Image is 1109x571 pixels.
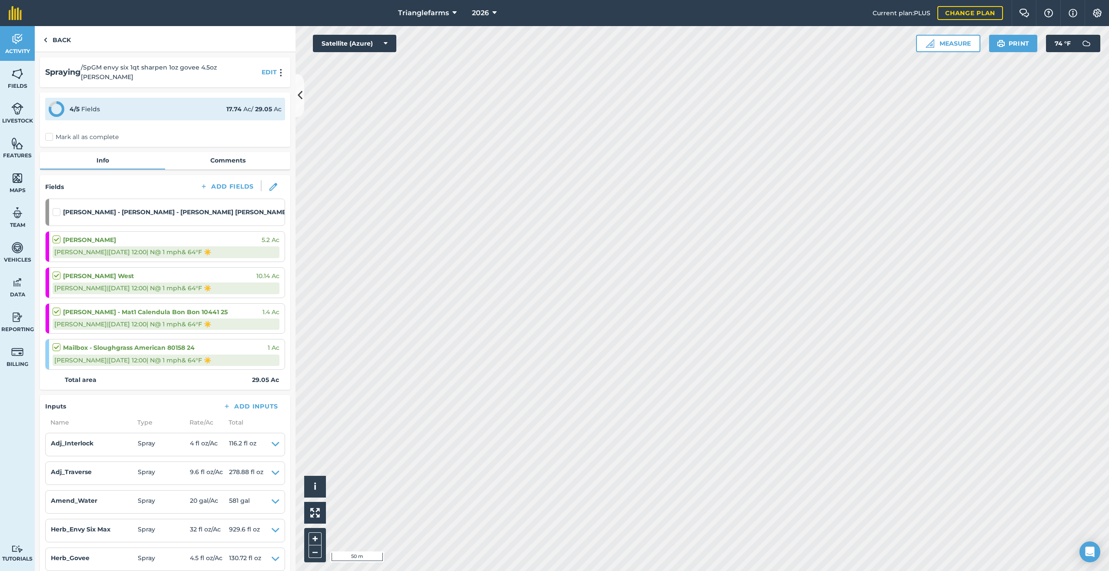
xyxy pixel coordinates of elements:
button: Satellite (Azure) [313,35,396,52]
h4: Adj_Interlock [51,438,138,448]
div: [PERSON_NAME] | [DATE] 12:00 | N @ 1 mph & 64 ° F ☀️ [53,355,279,366]
img: Ruler icon [926,39,934,48]
strong: [PERSON_NAME] [63,235,116,245]
span: 1.4 Ac [262,307,279,317]
summary: Herb_GoveeSpray4.5 fl oz/Ac130.72 fl oz [51,553,279,565]
img: svg+xml;base64,PD94bWwgdmVyc2lvbj0iMS4wIiBlbmNvZGluZz0idXRmLTgiPz4KPCEtLSBHZW5lcmF0b3I6IEFkb2JlIE... [11,241,23,254]
span: Spray [138,525,190,537]
button: 74 °F [1046,35,1100,52]
span: / SpGM envy six 1qt sharpen 1oz govee 4.5oz [PERSON_NAME] [81,63,258,82]
strong: Mailbox - Sloughgrass American 80158 24 [63,343,195,352]
div: [PERSON_NAME] | [DATE] 12:00 | N @ 1 mph & 64 ° F ☀️ [53,246,279,258]
img: svg+xml;base64,PHN2ZyB4bWxucz0iaHR0cDovL3d3dy53My5vcmcvMjAwMC9zdmciIHdpZHRoPSIxOSIgaGVpZ2h0PSIyNC... [997,38,1005,49]
img: A question mark icon [1043,9,1054,17]
span: 130.72 fl oz [229,553,261,565]
span: 1 Ac [268,343,279,352]
span: Spray [138,496,190,508]
strong: Total area [65,375,96,385]
span: Spray [138,467,190,479]
img: svg+xml;base64,PD94bWwgdmVyc2lvbj0iMS4wIiBlbmNvZGluZz0idXRmLTgiPz4KPCEtLSBHZW5lcmF0b3I6IEFkb2JlIE... [11,276,23,289]
div: Open Intercom Messenger [1079,541,1100,562]
img: svg+xml;base64,PD94bWwgdmVyc2lvbj0iMS4wIiBlbmNvZGluZz0idXRmLTgiPz4KPCEtLSBHZW5lcmF0b3I6IEFkb2JlIE... [11,102,23,115]
strong: [PERSON_NAME] - Mat1 Calendula Bon Bon 10441 25 [63,307,228,317]
div: Fields [70,104,100,114]
span: 929.6 fl oz [229,525,260,537]
summary: Adj_TraverseSpray9.6 fl oz/Ac278.88 fl oz [51,467,279,479]
img: Two speech bubbles overlapping with the left bubble in the forefront [1019,9,1029,17]
h4: Adj_Traverse [51,467,138,477]
span: Spray [138,438,190,451]
button: + [309,532,322,545]
h4: Amend_Water [51,496,138,505]
button: Add Inputs [216,400,285,412]
h4: Fields [45,182,64,192]
img: svg+xml;base64,PD94bWwgdmVyc2lvbj0iMS4wIiBlbmNvZGluZz0idXRmLTgiPz4KPCEtLSBHZW5lcmF0b3I6IEFkb2JlIE... [1078,35,1095,52]
a: Info [40,152,165,169]
span: 74 ° F [1055,35,1071,52]
span: 278.88 fl oz [229,467,263,479]
img: svg+xml;base64,PHN2ZyB4bWxucz0iaHR0cDovL3d3dy53My5vcmcvMjAwMC9zdmciIHdpZHRoPSI1NiIgaGVpZ2h0PSI2MC... [11,67,23,80]
summary: Herb_Envy Six MaxSpray32 fl oz/Ac929.6 fl oz [51,525,279,537]
strong: 29.05 Ac [252,375,279,385]
span: 20 gal / Ac [190,496,229,508]
div: Ac / Ac [226,104,282,114]
span: Trianglefarms [398,8,449,18]
img: Four arrows, one pointing top left, one top right, one bottom right and the last bottom left [310,508,320,518]
h4: Herb_Envy Six Max [51,525,138,534]
img: svg+xml;base64,PHN2ZyB4bWxucz0iaHR0cDovL3d3dy53My5vcmcvMjAwMC9zdmciIHdpZHRoPSI5IiBoZWlnaHQ9IjI0Ii... [43,35,47,45]
img: svg+xml;base64,PD94bWwgdmVyc2lvbj0iMS4wIiBlbmNvZGluZz0idXRmLTgiPz4KPCEtLSBHZW5lcmF0b3I6IEFkb2JlIE... [11,345,23,359]
span: Total [223,418,243,427]
a: Back [35,26,80,52]
img: svg+xml;base64,PHN2ZyB4bWxucz0iaHR0cDovL3d3dy53My5vcmcvMjAwMC9zdmciIHdpZHRoPSI1NiIgaGVpZ2h0PSI2MC... [11,172,23,185]
span: 2026 [472,8,489,18]
button: – [309,545,322,558]
span: 10.14 Ac [256,271,279,281]
h4: Inputs [45,402,66,411]
span: Rate/ Ac [184,418,223,427]
summary: Adj_InterlockSpray4 fl oz/Ac116.2 fl oz [51,438,279,451]
img: svg+xml;base64,PD94bWwgdmVyc2lvbj0iMS4wIiBlbmNvZGluZz0idXRmLTgiPz4KPCEtLSBHZW5lcmF0b3I6IEFkb2JlIE... [11,311,23,324]
strong: 29.05 [255,105,272,113]
span: 32 fl oz / Ac [190,525,229,537]
span: 9.6 fl oz / Ac [190,467,229,479]
img: svg+xml;base64,PD94bWwgdmVyc2lvbj0iMS4wIiBlbmNvZGluZz0idXRmLTgiPz4KPCEtLSBHZW5lcmF0b3I6IEFkb2JlIE... [11,206,23,219]
h4: Herb_Govee [51,553,138,563]
span: 4 fl oz / Ac [190,438,229,451]
a: Comments [165,152,290,169]
strong: [PERSON_NAME] West [63,271,134,281]
span: i [314,481,316,492]
h2: Spraying [45,66,81,79]
div: [PERSON_NAME] | [DATE] 12:00 | N @ 1 mph & 64 ° F ☀️ [53,282,279,294]
img: svg+xml;base64,PHN2ZyB4bWxucz0iaHR0cDovL3d3dy53My5vcmcvMjAwMC9zdmciIHdpZHRoPSI1NiIgaGVpZ2h0PSI2MC... [11,137,23,150]
span: 5.2 Ac [262,235,279,245]
img: svg+xml;base64,PD94bWwgdmVyc2lvbj0iMS4wIiBlbmNvZGluZz0idXRmLTgiPz4KPCEtLSBHZW5lcmF0b3I6IEFkb2JlIE... [11,545,23,553]
summary: Amend_WaterSpray20 gal/Ac581 gal [51,496,279,508]
label: Mark all as complete [45,133,119,142]
span: 116.2 fl oz [229,438,256,451]
strong: [PERSON_NAME] - [PERSON_NAME] - [PERSON_NAME] [PERSON_NAME] Mix 10397 [63,207,312,217]
span: 581 gal [229,496,250,508]
img: svg+xml;base64,PHN2ZyB4bWxucz0iaHR0cDovL3d3dy53My5vcmcvMjAwMC9zdmciIHdpZHRoPSIxNyIgaGVpZ2h0PSIxNy... [1069,8,1077,18]
img: fieldmargin Logo [9,6,22,20]
span: Name [45,418,132,427]
span: 4.5 fl oz / Ac [190,553,229,565]
button: EDIT [262,67,277,77]
img: svg+xml;base64,PHN2ZyB3aWR0aD0iMTgiIGhlaWdodD0iMTgiIHZpZXdCb3g9IjAgMCAxOCAxOCIgZmlsbD0ibm9uZSIgeG... [269,183,277,191]
div: [PERSON_NAME] | [DATE] 12:00 | N @ 1 mph & 64 ° F ☀️ [53,319,279,330]
button: Print [989,35,1038,52]
img: svg+xml;base64,PHN2ZyB4bWxucz0iaHR0cDovL3d3dy53My5vcmcvMjAwMC9zdmciIHdpZHRoPSIyMCIgaGVpZ2h0PSIyNC... [276,68,286,76]
button: Add Fields [193,180,261,193]
img: A cog icon [1092,9,1102,17]
a: Change plan [937,6,1003,20]
img: svg+xml;base64,PD94bWwgdmVyc2lvbj0iMS4wIiBlbmNvZGluZz0idXRmLTgiPz4KPCEtLSBHZW5lcmF0b3I6IEFkb2JlIE... [11,33,23,46]
button: i [304,476,326,498]
strong: 4 / 5 [70,105,80,113]
strong: 17.74 [226,105,242,113]
button: Measure [916,35,980,52]
span: Type [132,418,184,427]
span: Current plan : PLUS [873,8,930,18]
span: Spray [138,553,190,565]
